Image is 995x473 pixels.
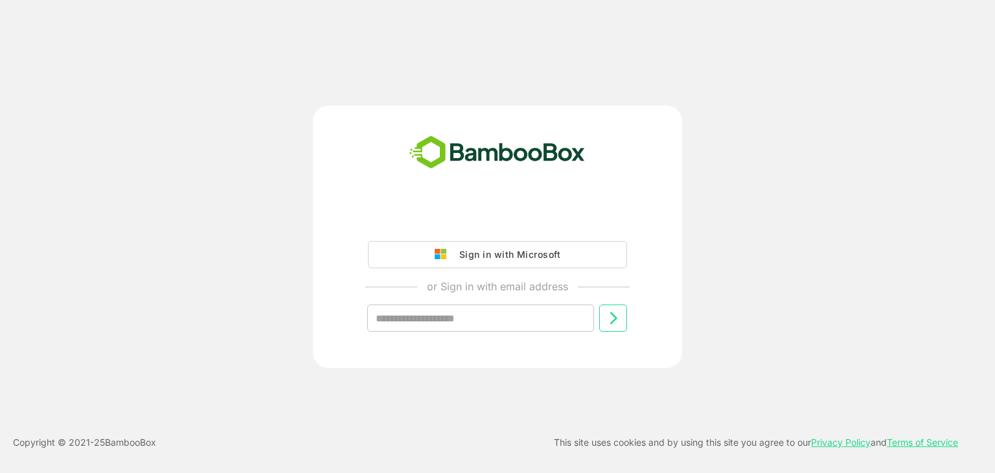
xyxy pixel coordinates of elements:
[811,437,871,448] a: Privacy Policy
[13,435,156,450] p: Copyright © 2021- 25 BambooBox
[368,241,627,268] button: Sign in with Microsoft
[435,249,453,260] img: google
[427,279,568,294] p: or Sign in with email address
[554,435,958,450] p: This site uses cookies and by using this site you agree to our and
[453,246,560,263] div: Sign in with Microsoft
[402,132,592,174] img: bamboobox
[887,437,958,448] a: Terms of Service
